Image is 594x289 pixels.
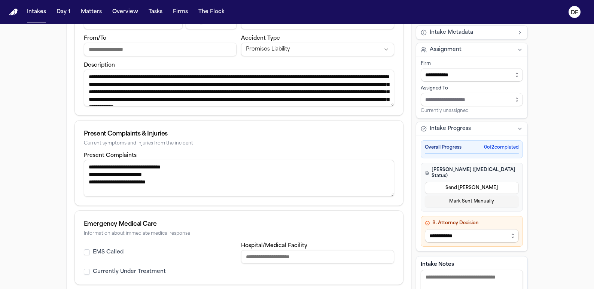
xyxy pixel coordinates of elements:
label: Accident Type [241,36,280,41]
textarea: Incident description [84,70,394,106]
span: 0 of 2 completed [484,144,519,150]
button: Matters [78,5,105,19]
div: Emergency Medical Care [84,220,394,229]
button: Day 1 [54,5,73,19]
div: Information about immediate medical response [84,231,394,237]
div: Firm [421,61,523,67]
textarea: Present complaints [84,160,394,197]
span: Intake Metadata [430,29,473,36]
label: Hospital/Medical Facility [241,243,307,249]
button: Intakes [24,5,49,19]
label: Currently Under Treatment [93,268,166,276]
button: Mark Sent Manually [425,195,519,207]
div: Assigned To [421,85,523,91]
button: Assignment [416,43,527,57]
button: Overview [109,5,141,19]
div: Current symptoms and injuries from the incident [84,141,394,146]
label: Present Complaints [84,153,137,158]
button: Firms [170,5,191,19]
label: Description [84,63,115,68]
div: Present Complaints & Injuries [84,130,394,139]
button: Tasks [146,5,165,19]
button: The Flock [195,5,228,19]
input: Assign to staff member [421,93,523,106]
h4: B. Attorney Decision [425,220,519,226]
button: Intake Progress [416,122,527,136]
input: Hospital or medical facility [241,250,394,264]
img: Finch Logo [9,9,18,16]
input: From/To destination [84,43,237,56]
span: Assignment [430,46,462,54]
button: Intake Metadata [416,26,527,39]
span: Intake Progress [430,125,471,133]
label: Intake Notes [421,261,523,268]
span: Currently unassigned [421,108,469,114]
input: Select firm [421,68,523,82]
button: Send [PERSON_NAME] [425,182,519,194]
a: Home [9,9,18,16]
label: EMS Called [93,249,124,256]
label: From/To [84,36,106,41]
h4: [PERSON_NAME] ([MEDICAL_DATA] Status) [425,167,519,179]
span: Overall Progress [425,144,462,150]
